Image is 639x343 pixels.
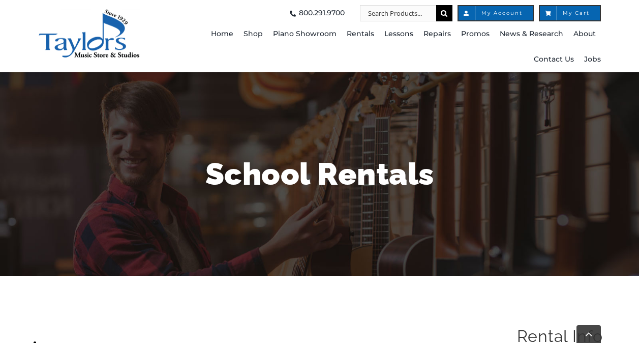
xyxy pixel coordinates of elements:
a: Shop [244,21,263,47]
a: My Account [458,5,534,21]
a: Piano Showroom [273,21,337,47]
h1: School Rentals [22,153,617,195]
span: Promos [461,26,490,42]
a: Repairs [423,21,451,47]
a: About [573,21,596,47]
span: Piano Showroom [273,26,337,42]
input: Search Products... [360,5,436,21]
span: Rentals [347,26,374,42]
span: Contact Us [534,51,574,68]
input: Search [436,5,452,21]
span: Lessons [384,26,413,42]
a: Rentals [347,21,374,47]
span: 800.291.9700 [299,5,345,21]
a: Contact Us [534,47,574,72]
li: Select your School & Grade [35,294,130,307]
a: 800.291.9700 [287,5,345,21]
span: Repairs [423,26,451,42]
a: Lessons [384,21,413,47]
span: News & Research [500,26,563,42]
a: taylors-music-store-west-chester [38,8,140,18]
a: My Cart [539,5,601,21]
a: News & Research [500,21,563,47]
nav: Main Menu [185,21,601,72]
span: About [573,26,596,42]
a: Jobs [584,47,601,72]
span: Shop [244,26,263,42]
strong: [PERSON_NAME] and [US_STATE][GEOGRAPHIC_DATA], [US_STATE] [132,322,374,332]
li: $0.00 [523,328,601,341]
li: Tax [523,315,601,328]
nav: Top Right [185,5,601,21]
span: Jobs [584,51,601,68]
a: Promos [461,21,490,47]
span: Home [211,26,233,42]
span: My Account [469,11,523,16]
h2: Rental Info [518,289,616,307]
span: My Cart [550,11,590,16]
a: Home [211,21,233,47]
